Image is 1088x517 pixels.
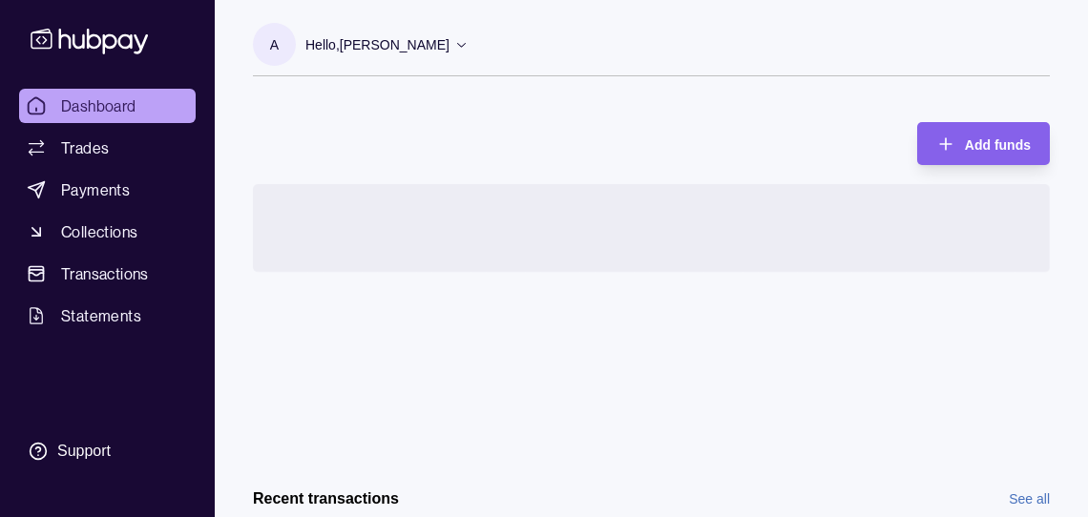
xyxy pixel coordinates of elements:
[61,136,109,159] span: Trades
[57,441,111,462] div: Support
[19,89,196,123] a: Dashboard
[19,173,196,207] a: Payments
[270,34,279,55] p: A
[19,299,196,333] a: Statements
[305,34,450,55] p: Hello, [PERSON_NAME]
[917,122,1050,165] button: Add funds
[61,262,149,285] span: Transactions
[19,131,196,165] a: Trades
[61,94,136,117] span: Dashboard
[19,215,196,249] a: Collections
[19,257,196,291] a: Transactions
[1009,488,1050,509] a: See all
[61,304,141,327] span: Statements
[253,488,399,509] h2: Recent transactions
[61,220,137,243] span: Collections
[19,431,196,471] a: Support
[61,178,130,201] span: Payments
[965,137,1031,153] span: Add funds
